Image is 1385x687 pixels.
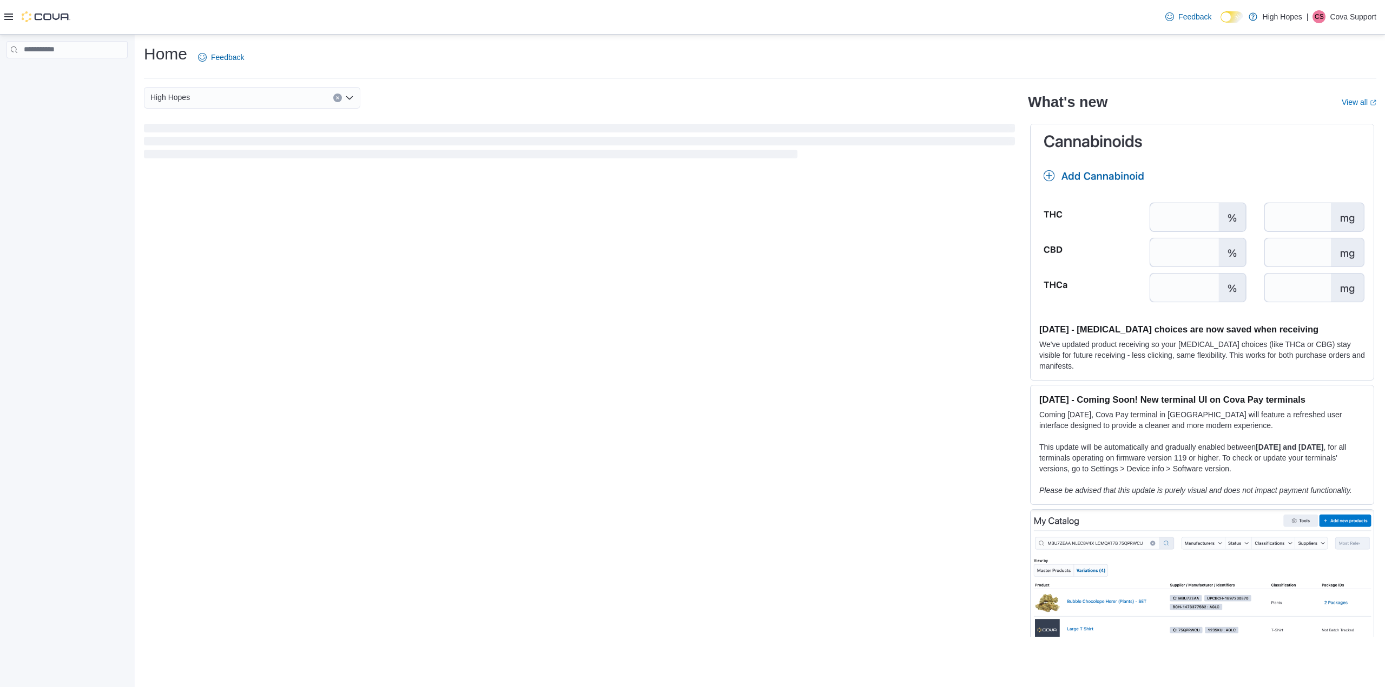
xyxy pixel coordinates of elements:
p: This update will be automatically and gradually enabled between , for all terminals operating on ... [1039,442,1365,474]
p: We've updated product receiving so your [MEDICAL_DATA] choices (like THCa or CBG) stay visible fo... [1039,339,1365,371]
a: Feedback [1161,6,1216,28]
button: Clear input [333,94,342,102]
span: Feedback [1178,11,1211,22]
span: Loading [144,126,1015,161]
span: Feedback [211,52,244,63]
em: Please be advised that this update is purely visual and does not impact payment functionality. [1039,486,1352,495]
button: Open list of options [345,94,354,102]
h3: [DATE] - Coming Soon! New terminal UI on Cova Pay terminals [1039,394,1365,405]
p: High Hopes [1263,10,1302,23]
nav: Complex example [6,61,128,86]
h3: [DATE] - [MEDICAL_DATA] choices are now saved when receiving [1039,324,1365,335]
p: Coming [DATE], Cova Pay terminal in [GEOGRAPHIC_DATA] will feature a refreshed user interface des... [1039,409,1365,431]
h2: What's new [1028,94,1107,111]
h1: Home [144,43,187,65]
p: | [1307,10,1309,23]
a: Feedback [194,46,248,68]
p: Cova Support [1330,10,1376,23]
strong: [DATE] and [DATE] [1256,443,1323,451]
span: CS [1315,10,1324,23]
svg: External link [1370,99,1376,106]
input: Dark Mode [1221,11,1243,23]
img: Cova [22,11,70,22]
div: Cova Support [1313,10,1325,23]
span: High Hopes [150,91,190,104]
a: View allExternal link [1342,98,1376,106]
